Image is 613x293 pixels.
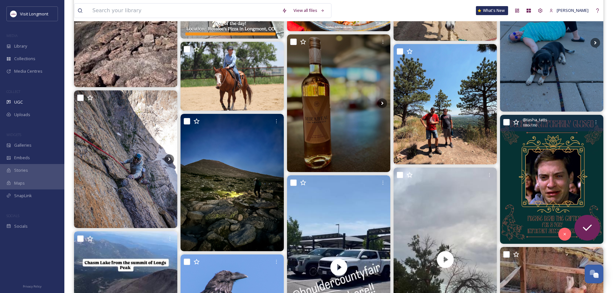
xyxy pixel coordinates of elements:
[6,89,20,94] span: COLLECT
[6,132,21,137] span: WIDGETS
[74,90,177,228] img: A lovely day out with some of the best!!! It’s been a while since felipesh and I tied-in together...
[523,117,547,123] span: @ tasha_tatts
[23,282,42,290] a: Privacy Policy
[394,44,497,164] img: Conquering August with a tough hike, and we crushed it!!🥾 #bouldercounty #neurodivergent #neurodi...
[89,4,279,18] input: Search your library
[6,33,18,38] span: MEDIA
[10,11,17,17] img: longmont.jpg
[523,123,537,128] span: 1080 x 1350
[14,193,32,199] span: SnapLink
[500,115,603,244] img: Hey guys, I am getting surgery and have to be out for two weeks, booking will be temporarily clos...
[546,4,592,17] a: [PERSON_NAME]
[585,265,603,283] button: Open Chat
[14,56,35,62] span: Collections
[290,4,328,17] a: View all files
[287,34,390,172] img: Everything is good.. stop in for a screaming bottle and board special, featuring maisonmirabeau C...
[181,42,284,111] img: This is what it’s all about. A quiet moment, a great horse, and a ride that just feels right. Whe...
[181,114,284,252] img: the light✨ . . . . #longspeak #longspeaktrail #colorado14ers
[557,7,589,13] span: [PERSON_NAME]
[14,180,25,186] span: Maps
[20,11,48,17] span: Visit Longmont
[476,6,508,15] a: What's New
[14,112,30,118] span: Uploads
[14,142,32,148] span: Galleries
[14,167,28,173] span: Stories
[14,155,30,161] span: Embeds
[14,68,42,74] span: Media Centres
[14,223,28,229] span: Socials
[6,213,19,218] span: SOCIALS
[14,43,27,49] span: Library
[14,99,23,105] span: UGC
[23,284,42,288] span: Privacy Policy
